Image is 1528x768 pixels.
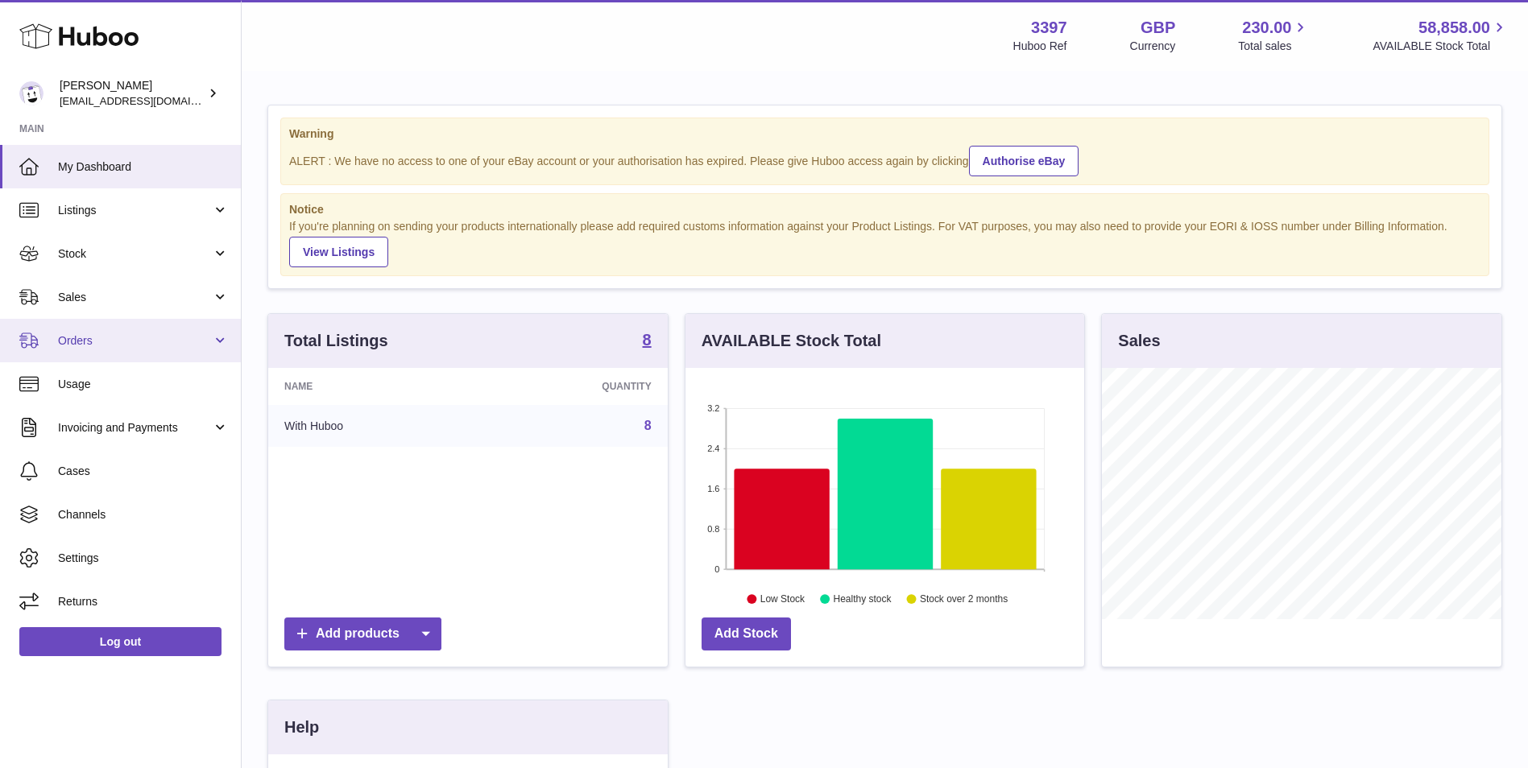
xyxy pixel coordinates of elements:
[702,330,881,352] h3: AVAILABLE Stock Total
[643,332,652,351] a: 8
[284,617,441,650] a: Add products
[707,484,719,493] text: 1.6
[1238,39,1310,54] span: Total sales
[268,405,478,447] td: With Huboo
[643,332,652,348] strong: 8
[58,290,212,305] span: Sales
[707,444,719,453] text: 2.4
[58,420,212,436] span: Invoicing and Payments
[58,594,229,609] span: Returns
[702,617,791,650] a: Add Stock
[19,627,222,656] a: Log out
[1130,39,1176,54] div: Currency
[644,419,652,432] a: 8
[714,564,719,574] text: 0
[478,368,667,405] th: Quantity
[969,146,1079,176] a: Authorise eBay
[268,368,478,405] th: Name
[1242,17,1291,39] span: 230.00
[1373,39,1509,54] span: AVAILABLE Stock Total
[920,594,1008,605] text: Stock over 2 months
[284,716,319,738] h3: Help
[19,81,43,105] img: sales@canchema.com
[60,94,237,107] span: [EMAIL_ADDRESS][DOMAIN_NAME]
[707,524,719,534] text: 0.8
[60,78,205,109] div: [PERSON_NAME]
[58,246,212,262] span: Stock
[707,403,719,413] text: 3.2
[1118,330,1160,352] h3: Sales
[58,507,229,522] span: Channels
[58,203,212,218] span: Listings
[1418,17,1490,39] span: 58,858.00
[1013,39,1067,54] div: Huboo Ref
[58,159,229,175] span: My Dashboard
[833,594,892,605] text: Healthy stock
[289,237,388,267] a: View Listings
[289,219,1480,267] div: If you're planning on sending your products internationally please add required customs informati...
[1373,17,1509,54] a: 58,858.00 AVAILABLE Stock Total
[289,126,1480,142] strong: Warning
[760,594,805,605] text: Low Stock
[1141,17,1175,39] strong: GBP
[289,202,1480,217] strong: Notice
[284,330,388,352] h3: Total Listings
[58,464,229,479] span: Cases
[58,333,212,349] span: Orders
[1238,17,1310,54] a: 230.00 Total sales
[289,143,1480,176] div: ALERT : We have no access to one of your eBay account or your authorisation has expired. Please g...
[58,551,229,566] span: Settings
[1031,17,1067,39] strong: 3397
[58,377,229,392] span: Usage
